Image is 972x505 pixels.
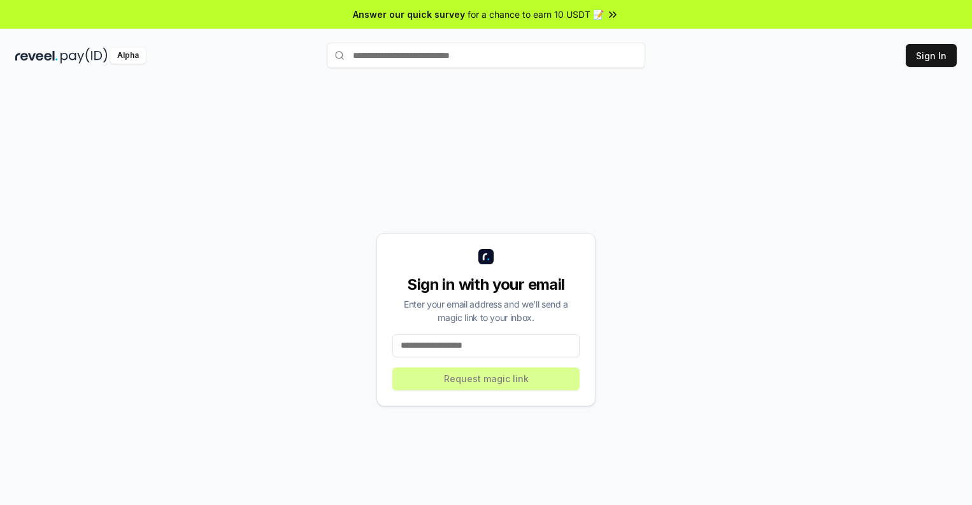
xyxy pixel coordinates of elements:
[110,48,146,64] div: Alpha
[906,44,957,67] button: Sign In
[15,48,58,64] img: reveel_dark
[61,48,108,64] img: pay_id
[392,274,580,295] div: Sign in with your email
[392,297,580,324] div: Enter your email address and we’ll send a magic link to your inbox.
[478,249,494,264] img: logo_small
[468,8,604,21] span: for a chance to earn 10 USDT 📝
[353,8,465,21] span: Answer our quick survey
